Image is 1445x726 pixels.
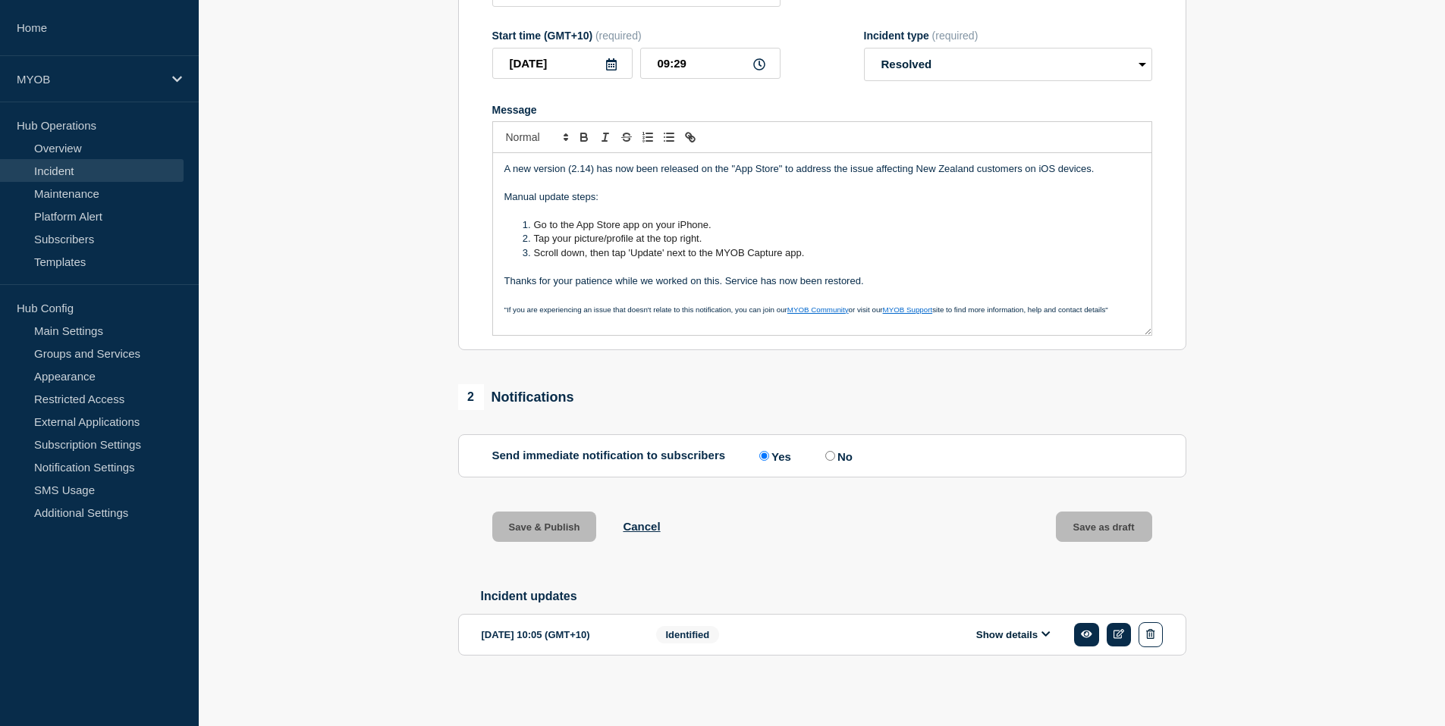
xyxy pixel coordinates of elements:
span: Tap your picture/profile at the top right. [534,233,702,244]
button: Toggle link [680,128,701,146]
label: Yes [755,449,791,463]
h2: Incident updates [481,590,1186,603]
button: Save as draft [1056,512,1152,542]
a: MYOB Support [883,305,933,314]
span: 2 [458,384,484,410]
span: or visit our [849,305,883,314]
div: Message [493,153,1151,335]
div: Incident type [864,30,1152,42]
input: No [825,451,835,461]
button: Toggle ordered list [637,128,658,146]
span: Identified [656,626,720,643]
select: Incident type [864,48,1152,81]
p: Manual update steps: [504,190,1140,204]
p: A new version (2.14) has now been released on the "App Store" to address the issue affecting New ... [504,162,1140,176]
div: Send immediate notification to subscribers [492,449,1152,463]
input: HH:MM [640,48,781,79]
span: (required) [932,30,979,42]
button: Toggle bulleted list [658,128,680,146]
button: Toggle bold text [573,128,595,146]
div: Notifications [458,384,574,410]
p: Thanks for your patience while we worked on this. Service has now been restored. [504,274,1140,288]
button: Show details [972,628,1055,641]
p: Send immediate notification to subscribers [492,449,726,463]
button: Cancel [623,520,660,533]
span: Scroll down, then tap 'Update' next to the MYOB Capture app. [534,247,805,258]
span: "If you are experiencing an issue that doesn't relate to this notification, you can join our [504,305,787,314]
div: Message [492,104,1152,116]
span: (required) [595,30,642,42]
div: Start time (GMT+10) [492,30,781,42]
button: Toggle italic text [595,128,616,146]
a: MYOB Community [787,305,849,314]
span: Font size [499,128,573,146]
button: Toggle strikethrough text [616,128,637,146]
div: [DATE] 10:05 (GMT+10) [482,622,633,647]
button: Save & Publish [492,512,597,542]
span: Go to the App Store app on your iPhone. [534,219,712,230]
span: site to find more information, help and contact details" [932,305,1108,314]
label: No [821,449,853,463]
input: Yes [759,451,769,461]
p: MYOB [17,73,162,86]
input: YYYY-MM-DD [492,48,633,79]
